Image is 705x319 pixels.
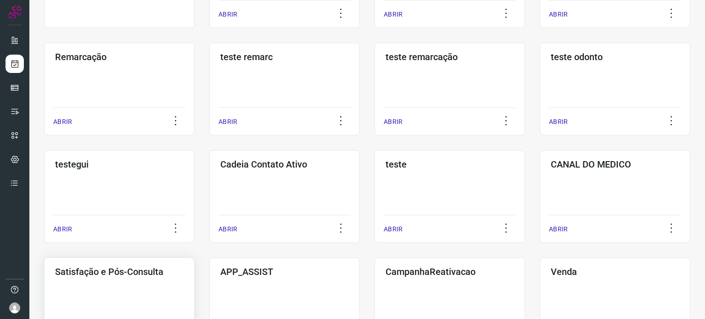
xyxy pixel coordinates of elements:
h3: teste remarcação [386,51,514,62]
p: ABRIR [53,224,72,234]
p: ABRIR [549,117,568,127]
h3: CANAL DO MEDICO [551,159,679,170]
h3: testegui [55,159,184,170]
h3: Satisfação e Pós-Consulta [55,266,184,277]
p: ABRIR [384,224,403,234]
p: ABRIR [384,117,403,127]
h3: Venda [551,266,679,277]
p: ABRIR [218,10,237,19]
p: ABRIR [218,224,237,234]
h3: teste [386,159,514,170]
p: ABRIR [384,10,403,19]
h3: CampanhaReativacao [386,266,514,277]
img: Logo [8,6,22,19]
h3: APP_ASSIST [220,266,349,277]
p: ABRIR [218,117,237,127]
p: ABRIR [549,10,568,19]
h3: teste remarc [220,51,349,62]
p: ABRIR [53,117,72,127]
h3: Remarcação [55,51,184,62]
p: ABRIR [549,224,568,234]
img: avatar-user-boy.jpg [9,302,20,313]
h3: Cadeia Contato Ativo [220,159,349,170]
h3: teste odonto [551,51,679,62]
